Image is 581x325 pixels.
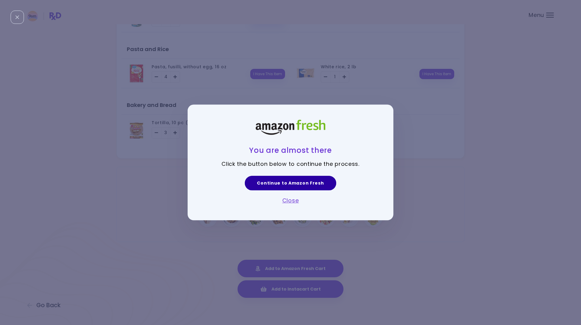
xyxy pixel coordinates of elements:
[11,11,24,24] div: Close
[256,120,326,135] img: Amazon Fresh
[282,197,299,204] a: Close
[203,159,378,169] p: Click the button below to continue the process.
[245,176,336,190] a: Continue to Amazon Fresh
[203,146,378,155] h3: You are almost there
